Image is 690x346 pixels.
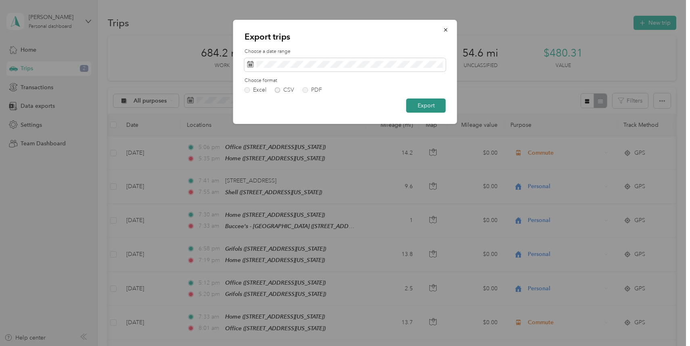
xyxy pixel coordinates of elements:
[245,31,446,42] p: Export trips
[311,87,322,93] div: PDF
[645,301,690,346] iframe: Everlance-gr Chat Button Frame
[406,99,446,113] button: Export
[245,77,446,84] label: Choose format
[245,48,446,55] label: Choose a date range
[253,87,266,93] div: Excel
[283,87,294,93] div: CSV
